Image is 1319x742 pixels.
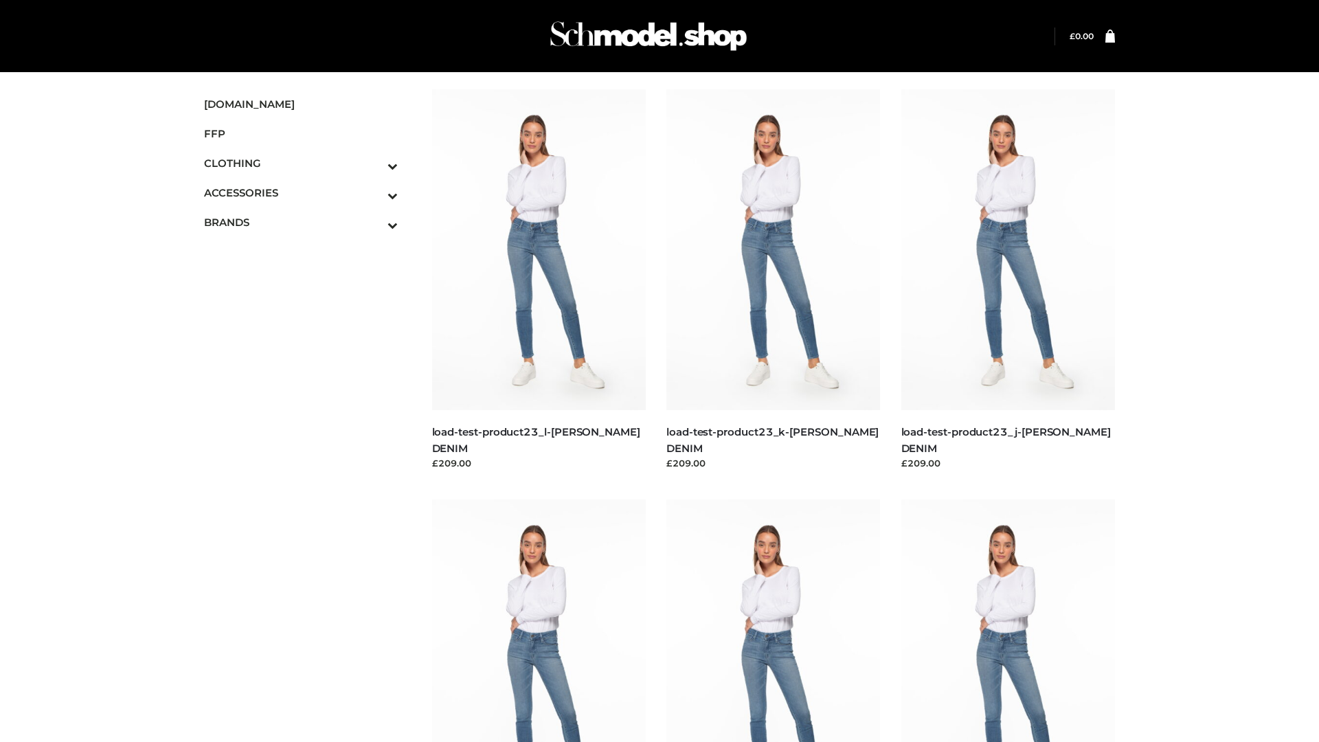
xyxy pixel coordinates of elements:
span: CLOTHING [204,155,398,171]
a: load-test-product23_l-[PERSON_NAME] DENIM [432,425,640,454]
div: £209.00 [901,456,1116,470]
a: load-test-product23_k-[PERSON_NAME] DENIM [666,425,879,454]
a: £0.00 [1070,31,1094,41]
button: Toggle Submenu [350,148,398,178]
button: Toggle Submenu [350,207,398,237]
img: Schmodel Admin 964 [545,9,752,63]
div: £209.00 [666,456,881,470]
span: ACCESSORIES [204,185,398,201]
a: CLOTHINGToggle Submenu [204,148,398,178]
a: FFP [204,119,398,148]
a: BRANDSToggle Submenu [204,207,398,237]
span: FFP [204,126,398,142]
span: BRANDS [204,214,398,230]
a: ACCESSORIESToggle Submenu [204,178,398,207]
a: load-test-product23_j-[PERSON_NAME] DENIM [901,425,1111,454]
button: Toggle Submenu [350,178,398,207]
span: £ [1070,31,1075,41]
span: [DOMAIN_NAME] [204,96,398,112]
a: [DOMAIN_NAME] [204,89,398,119]
div: £209.00 [432,456,646,470]
bdi: 0.00 [1070,31,1094,41]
